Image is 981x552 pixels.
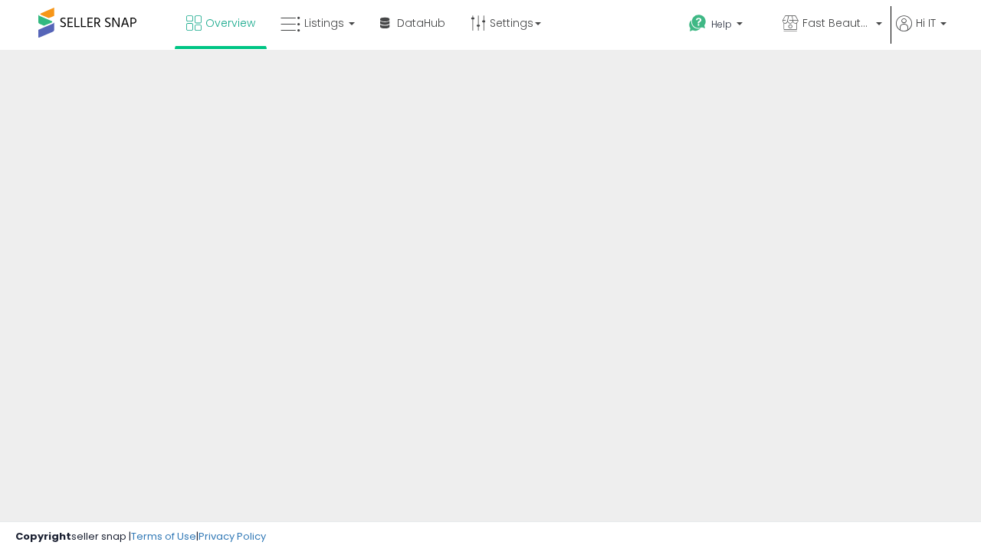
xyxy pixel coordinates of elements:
[15,530,266,544] div: seller snap | |
[397,15,445,31] span: DataHub
[15,529,71,544] strong: Copyright
[677,2,769,50] a: Help
[711,18,732,31] span: Help
[916,15,936,31] span: Hi IT
[205,15,255,31] span: Overview
[198,529,266,544] a: Privacy Policy
[304,15,344,31] span: Listings
[802,15,871,31] span: Fast Beauty ([GEOGRAPHIC_DATA])
[896,15,947,50] a: Hi IT
[131,529,196,544] a: Terms of Use
[688,14,707,33] i: Get Help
